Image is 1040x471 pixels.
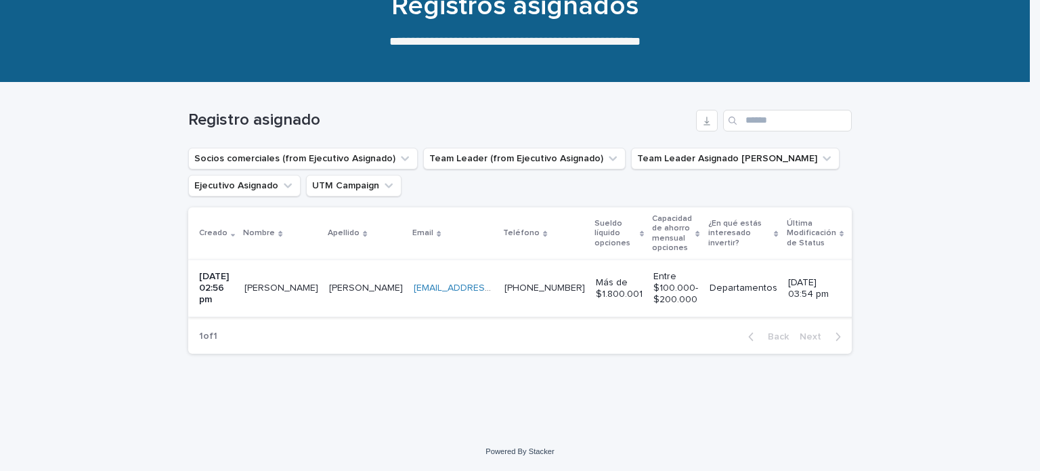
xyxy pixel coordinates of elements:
[788,277,842,300] p: [DATE] 03:54 pm
[243,226,275,241] p: Nombre
[188,110,691,130] h1: Registro asignado
[199,226,227,241] p: Creado
[306,175,402,197] button: UTM Campaign
[423,148,626,169] button: Team Leader (from Ejecutivo Asignado)
[596,277,643,300] p: Más de $1.800.001
[787,216,836,251] p: Última Modificación de Status
[188,148,418,169] button: Socios comerciales (from Ejecutivo Asignado)
[199,271,234,305] p: [DATE] 02:56 pm
[794,331,852,343] button: Next
[852,226,926,241] p: Ejecutivo Asignado
[244,280,321,294] p: [PERSON_NAME]
[737,331,794,343] button: Back
[188,175,301,197] button: Ejecutivo Asignado
[328,226,360,241] p: Apellido
[594,216,636,251] p: Sueldo líquido opciones
[485,447,554,455] a: Powered By Stacker
[653,271,698,305] p: Entre $100.000- $200.000
[652,211,692,256] p: Capacidad de ahorro mensual opciones
[723,110,852,131] input: Search
[504,283,585,293] a: [PHONE_NUMBER]
[329,280,406,294] p: [PERSON_NAME]
[710,283,777,294] p: Departamentos
[412,226,433,241] p: Email
[800,332,829,342] span: Next
[414,283,567,293] a: [EMAIL_ADDRESS][DOMAIN_NAME]
[760,332,789,342] span: Back
[708,216,771,251] p: ¿En qué estás interesado invertir?
[188,320,228,353] p: 1 of 1
[631,148,840,169] button: Team Leader Asignado LLamados
[503,226,540,241] p: Teléfono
